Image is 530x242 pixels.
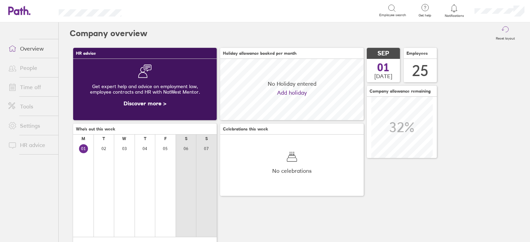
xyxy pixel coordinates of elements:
div: M [81,136,85,141]
span: No Holiday entered [268,81,316,87]
div: 25 [412,62,429,80]
span: Celebrations this week [223,127,268,131]
span: Company allowance remaining [370,89,431,94]
span: Who's out this week [76,127,115,131]
div: W [122,136,126,141]
a: Notifications [443,3,465,18]
button: Reset layout [492,22,519,44]
a: People [3,61,58,75]
a: Discover more > [124,100,166,107]
span: Holiday allowance booked per month [223,51,296,56]
span: Notifications [443,14,465,18]
a: Tools [3,99,58,113]
div: T [102,136,105,141]
div: T [144,136,146,141]
div: S [205,136,208,141]
span: [DATE] [374,73,392,79]
h2: Company overview [70,22,147,44]
a: Overview [3,42,58,55]
a: Settings [3,119,58,133]
a: HR advice [3,138,58,152]
div: F [164,136,167,141]
div: S [185,136,187,141]
span: Employees [406,51,428,56]
label: Reset layout [492,34,519,41]
span: No celebrations [272,168,312,174]
span: Get help [414,13,436,18]
span: Employee search [379,13,406,17]
a: Time off [3,80,58,94]
div: Get expert help and advice on employment law, employee contracts and HR with NatWest Mentor. [79,78,211,100]
a: Add holiday [277,90,307,96]
div: Search [140,7,158,13]
span: HR advice [76,51,96,56]
span: SEP [377,50,389,57]
span: 01 [377,62,390,73]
